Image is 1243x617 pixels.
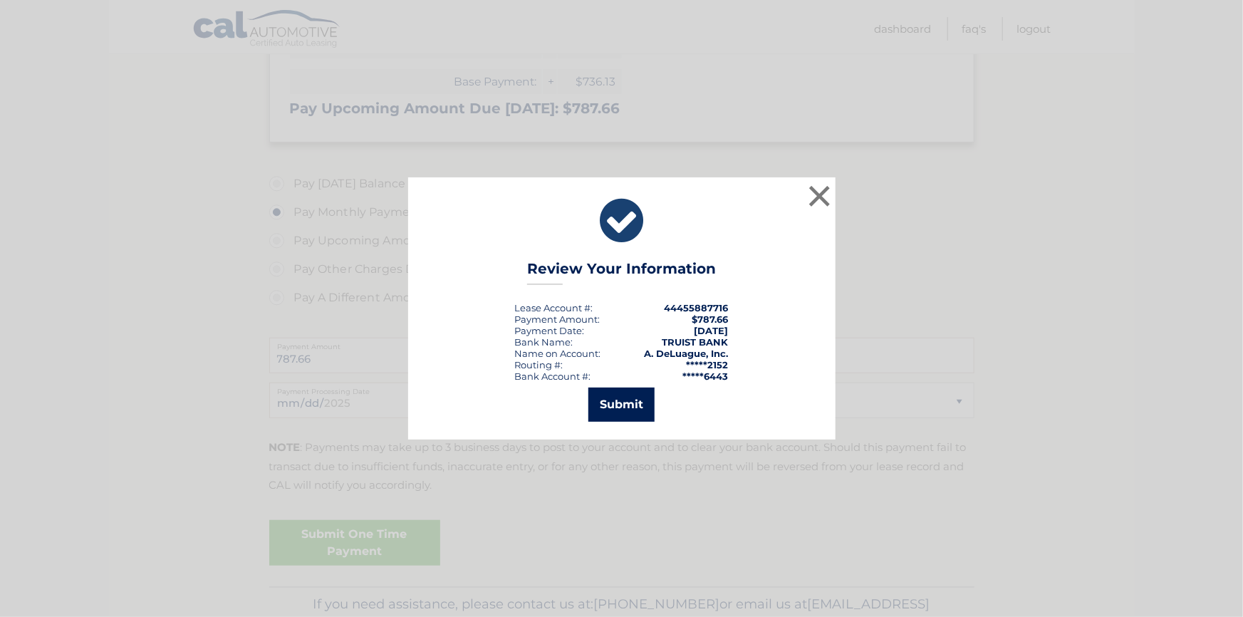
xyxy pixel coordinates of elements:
[645,348,729,359] strong: A. DeLuague, Inc.
[515,336,573,348] div: Bank Name:
[527,260,716,285] h3: Review Your Information
[515,370,591,382] div: Bank Account #:
[515,302,593,313] div: Lease Account #:
[692,313,729,325] span: $787.66
[665,302,729,313] strong: 44455887716
[588,388,655,422] button: Submit
[695,325,729,336] span: [DATE]
[515,313,600,325] div: Payment Amount:
[515,348,601,359] div: Name on Account:
[662,336,729,348] strong: TRUIST BANK
[515,325,585,336] div: :
[515,325,583,336] span: Payment Date
[515,359,563,370] div: Routing #:
[806,182,834,210] button: ×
